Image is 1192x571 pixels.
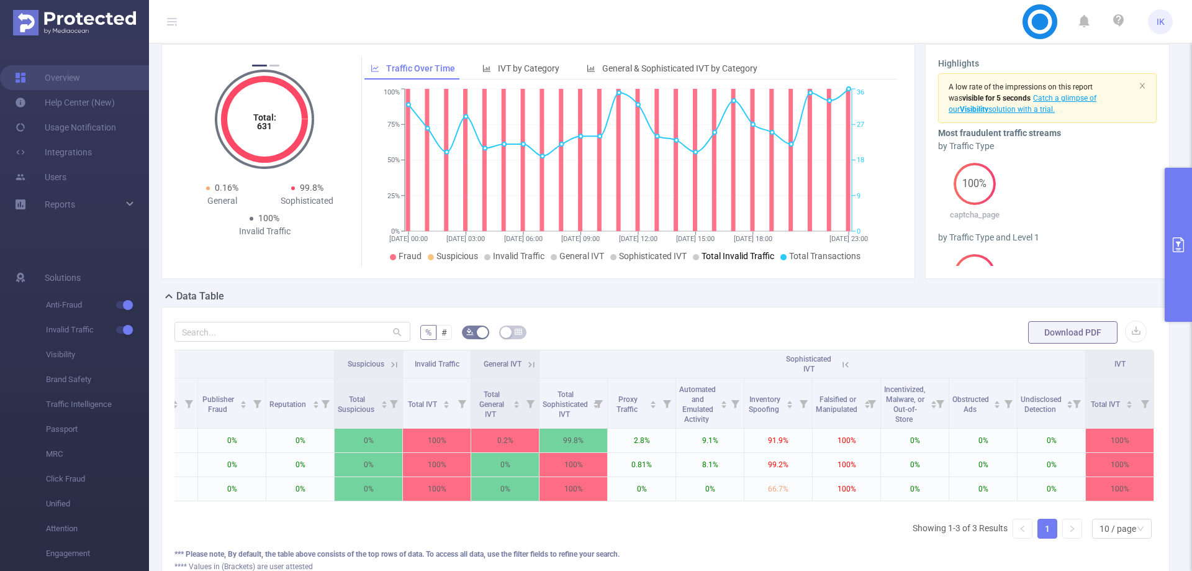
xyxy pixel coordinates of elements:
p: 0% [266,477,334,501]
i: Filter menu [726,378,744,428]
span: 0.16% [215,183,238,193]
a: Integrations [15,140,92,165]
i: icon: caret-up [1066,399,1073,403]
span: Total Invalid Traffic [702,251,774,261]
span: IK [1157,9,1165,34]
div: Sort [993,399,1001,406]
i: icon: bar-chart [587,64,595,73]
i: Filter menu [931,378,949,428]
i: icon: caret-up [312,399,319,403]
span: Invalid Traffic [415,360,459,368]
p: 0% [198,453,266,477]
div: Sophisticated [264,194,350,208]
i: icon: line-chart [371,64,379,73]
a: Usage Notification [15,115,116,140]
i: icon: caret-down [720,403,727,407]
span: Attention [46,516,149,541]
span: MRC [46,442,149,467]
p: 0% [881,477,949,501]
span: Total IVT [408,400,439,409]
p: 100% [813,453,880,477]
span: Inventory Spoofing [749,395,781,414]
span: was [949,94,1031,103]
a: 1 [1038,519,1057,538]
tspan: [DATE] 12:00 [619,235,657,243]
i: icon: caret-up [993,399,1000,403]
span: Publisher Fraud [202,395,234,414]
p: 0% [1018,429,1085,452]
i: icon: right [1068,525,1076,532]
span: Brand Safety [46,367,149,392]
p: 0% [471,453,539,477]
tspan: 75% [387,121,400,129]
i: Filter menu [590,378,607,428]
h3: Highlights [938,57,1157,70]
i: Filter menu [795,378,812,428]
span: Undisclosed Detection [1021,395,1062,414]
p: 0% [266,453,334,477]
button: Download PDF [1028,321,1117,344]
span: Sophisticated IVT [786,355,831,373]
p: captcha_page [938,209,1011,221]
div: Sort [381,399,388,406]
i: icon: left [1019,525,1026,532]
li: Showing 1-3 of 3 Results [913,519,1008,539]
i: Filter menu [248,378,266,428]
tspan: [DATE] 09:00 [561,235,600,243]
i: icon: caret-up [513,399,520,403]
i: Filter menu [521,378,539,428]
i: icon: caret-down [787,403,793,407]
p: 100% [1086,477,1154,501]
a: Reports [45,192,75,217]
i: icon: caret-up [443,399,450,403]
div: Sort [443,399,450,406]
div: by Traffic Type and Level 1 [938,231,1157,244]
span: Total IVT [1091,400,1122,409]
div: Sort [1126,399,1133,406]
tspan: 0 [857,227,860,235]
i: Filter menu [180,378,197,428]
i: icon: caret-down [650,403,657,407]
b: Most fraudulent traffic streams [938,128,1061,138]
i: icon: bg-colors [466,328,474,336]
p: 99.8% [540,429,607,452]
i: icon: caret-down [1066,403,1073,407]
li: Previous Page [1013,519,1032,539]
span: General IVT [559,251,604,261]
p: 100% [813,477,880,501]
span: Reputation [269,400,308,409]
tspan: [DATE] 03:00 [446,235,485,243]
span: Click Fraud [46,467,149,491]
tspan: [DATE] 18:00 [734,235,772,243]
span: Invalid Traffic [493,251,544,261]
i: Filter menu [1000,378,1017,428]
span: Total Transactions [789,251,860,261]
p: 0% [266,429,334,452]
tspan: [DATE] 15:00 [676,235,715,243]
p: 0% [608,477,675,501]
tspan: 27 [857,121,864,129]
div: General [179,194,264,208]
div: Sort [312,399,320,406]
i: Filter menu [385,378,402,428]
i: icon: caret-down [172,403,179,407]
p: 0% [949,477,1017,501]
span: Incentivized, Malware, or Out-of-Store [884,385,926,424]
span: Obstructed Ads [952,395,989,414]
i: Filter menu [1068,378,1085,428]
p: 66.7% [744,477,812,501]
tspan: 100% [384,89,400,97]
div: Sort [720,399,728,406]
span: Reports [45,199,75,209]
i: icon: caret-up [930,399,937,403]
i: Filter menu [317,378,334,428]
p: 0% [1018,453,1085,477]
div: Invalid Traffic [222,225,307,238]
i: Filter menu [863,378,880,428]
tspan: Total: [253,112,276,122]
div: *** Please note, By default, the table above consists of the top rows of data. To access all data... [174,549,1157,560]
div: Sort [171,399,179,406]
i: icon: caret-up [172,399,179,403]
p: 0% [471,477,539,501]
i: icon: caret-up [240,399,247,403]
